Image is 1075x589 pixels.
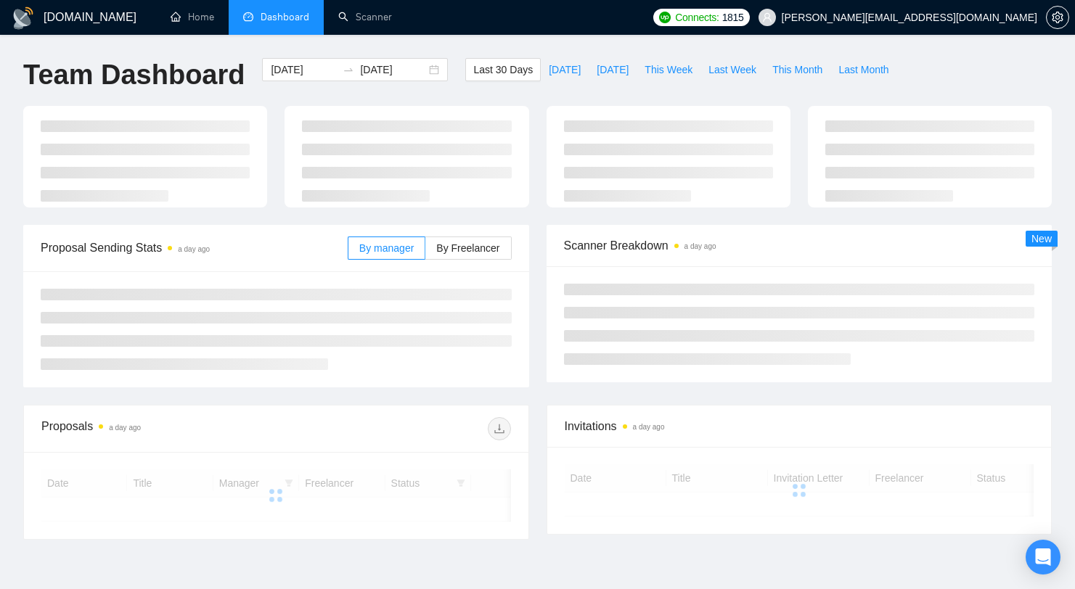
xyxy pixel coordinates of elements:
[659,12,671,23] img: upwork-logo.png
[838,62,888,78] span: Last Month
[541,58,589,81] button: [DATE]
[465,58,541,81] button: Last 30 Days
[271,62,337,78] input: Start date
[109,424,141,432] time: a day ago
[1031,233,1052,244] span: New
[171,11,214,23] a: homeHome
[41,417,276,440] div: Proposals
[178,245,210,253] time: a day ago
[41,239,348,257] span: Proposal Sending Stats
[473,62,533,78] span: Last 30 Days
[338,11,392,23] a: searchScanner
[1046,12,1069,23] a: setting
[549,62,581,78] span: [DATE]
[830,58,896,81] button: Last Month
[12,7,35,30] img: logo
[360,62,426,78] input: End date
[708,62,756,78] span: Last Week
[597,62,629,78] span: [DATE]
[675,9,719,25] span: Connects:
[762,12,772,22] span: user
[359,242,414,254] span: By manager
[243,12,253,22] span: dashboard
[645,62,692,78] span: This Week
[565,417,1034,435] span: Invitations
[343,64,354,75] span: to
[772,62,822,78] span: This Month
[684,242,716,250] time: a day ago
[564,236,1035,255] span: Scanner Breakdown
[343,64,354,75] span: swap-right
[589,58,637,81] button: [DATE]
[1047,12,1068,23] span: setting
[633,423,665,431] time: a day ago
[764,58,830,81] button: This Month
[700,58,764,81] button: Last Week
[1026,540,1060,574] div: Open Intercom Messenger
[1046,6,1069,29] button: setting
[436,242,499,254] span: By Freelancer
[23,58,245,92] h1: Team Dashboard
[637,58,700,81] button: This Week
[261,11,309,23] span: Dashboard
[722,9,744,25] span: 1815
